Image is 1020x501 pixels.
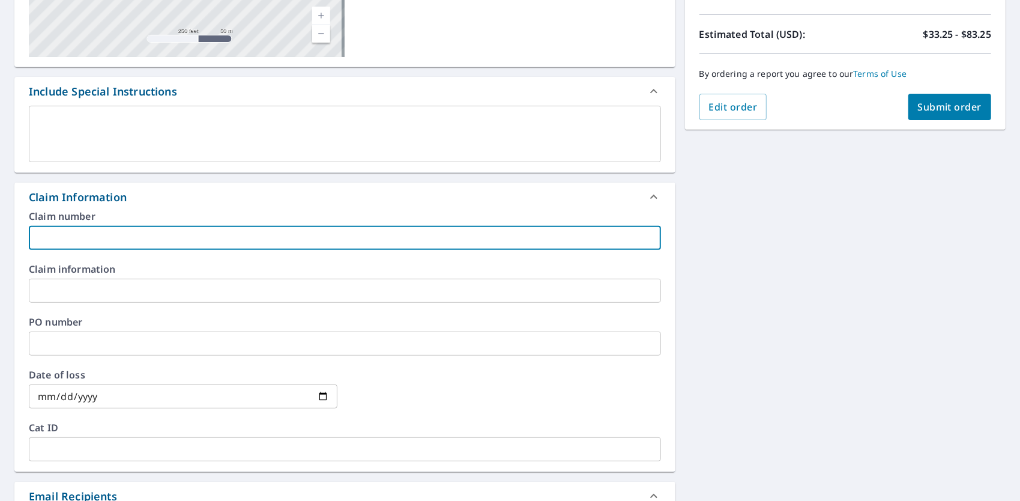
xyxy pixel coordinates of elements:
label: Date of loss [29,370,337,380]
div: Claim Information [14,183,675,211]
a: Current Level 17, Zoom Out [312,25,330,43]
div: Claim Information [29,189,127,205]
a: Current Level 17, Zoom In [312,7,330,25]
button: Submit order [908,94,992,120]
button: Edit order [699,94,767,120]
label: Claim information [29,264,661,274]
span: Submit order [918,100,982,114]
p: $33.25 - $83.25 [923,27,991,41]
label: PO number [29,317,661,327]
div: Include Special Instructions [29,83,177,100]
a: Terms of Use [854,68,907,79]
label: Cat ID [29,423,661,433]
p: By ordering a report you agree to our [699,68,991,79]
span: Edit order [709,100,758,114]
div: Include Special Instructions [14,77,675,106]
label: Claim number [29,211,661,221]
p: Estimated Total (USD): [699,27,845,41]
